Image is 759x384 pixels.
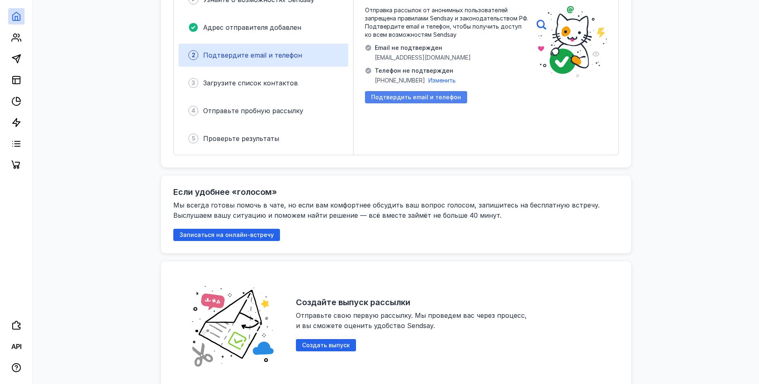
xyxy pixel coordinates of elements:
button: Записаться на онлайн-встречу [173,229,280,241]
span: Телефон не подтвержден [375,67,456,75]
span: Изменить [428,77,456,84]
span: 3 [191,79,195,87]
button: Подтвердить email и телефон [365,91,467,103]
span: 5 [192,134,195,143]
span: Отправьте пробную рассылку [203,107,303,115]
img: poster [537,6,607,78]
img: abd19fe006828e56528c6cd305e49c57.png [181,274,284,376]
span: Мы всегда готовы помочь в чате, но если вам комфортнее обсудить ваш вопрос голосом, запишитесь на... [173,201,602,219]
span: Email не подтвержден [375,44,471,52]
span: [PHONE_NUMBER] [375,76,425,85]
span: Создать выпуск [302,342,350,349]
h2: Создайте выпуск рассылки [296,297,410,307]
span: Подтвердите email и телефон [203,51,302,59]
span: Подтвердить email и телефон [371,94,461,101]
button: Создать выпуск [296,339,356,351]
span: Записаться на онлайн-встречу [179,232,274,239]
span: Адрес отправителя добавлен [203,23,301,31]
button: Изменить [428,76,456,85]
a: Записаться на онлайн-встречу [173,231,280,238]
span: Отправьте свою первую рассылку. Мы проведем вас через процесс, и вы сможете оценить удобство Send... [296,311,529,330]
span: [EMAIL_ADDRESS][DOMAIN_NAME] [375,54,471,62]
h2: Если удобнее «голосом» [173,187,277,197]
span: Загрузите список контактов [203,79,298,87]
span: 4 [191,107,195,115]
span: Проверьте результаты [203,134,279,143]
span: 2 [192,51,195,59]
span: Отправка рассылок от анонимных пользователей запрещена правилами Sendsay и законодательством РФ. ... [365,6,528,39]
